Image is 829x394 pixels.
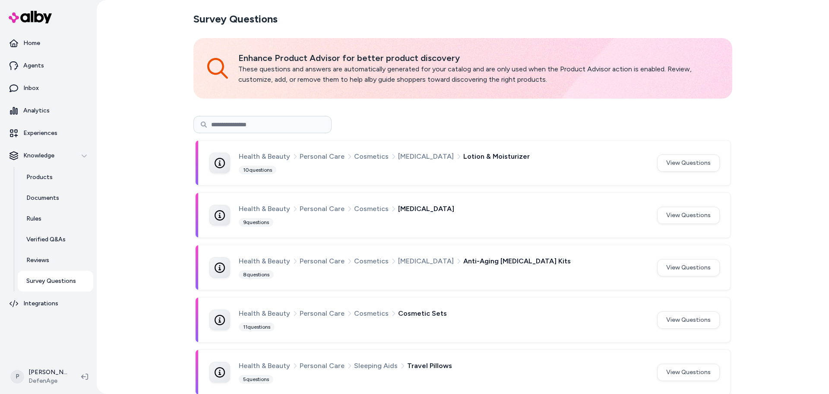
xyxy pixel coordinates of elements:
p: Enhance Product Advisor for better product discovery [238,52,718,64]
p: Documents [26,194,59,202]
a: Documents [18,188,93,208]
p: Integrations [23,299,58,308]
span: Cosmetics [354,151,389,162]
a: Experiences [3,123,93,144]
button: View Questions [657,154,720,172]
span: [MEDICAL_DATA] [398,151,454,162]
a: Reviews [18,250,93,271]
p: [PERSON_NAME] [28,368,67,377]
a: Agents [3,55,93,76]
span: Health & Beauty [239,151,290,162]
div: 10 questions [239,166,276,174]
button: View Questions [657,364,720,381]
p: These questions and answers are automatically generated for your catalog and are only used when t... [238,64,718,85]
span: P [10,370,24,384]
a: Inbox [3,78,93,99]
div: 5 questions [239,375,273,384]
span: Sleeping Aids [354,360,398,372]
p: Products [26,173,53,182]
span: Lotion & Moisturizer [463,151,530,162]
p: Home [23,39,40,48]
button: Knowledge [3,145,93,166]
p: Knowledge [23,151,54,160]
span: Personal Care [300,151,345,162]
img: alby Logo [9,11,52,23]
span: [MEDICAL_DATA] [398,256,454,267]
span: Health & Beauty [239,360,290,372]
span: DefenAge [28,377,67,385]
span: Anti-Aging [MEDICAL_DATA] Kits [463,256,571,267]
span: [MEDICAL_DATA] [398,203,454,215]
p: Survey Questions [26,277,76,285]
p: Analytics [23,106,50,115]
p: Experiences [23,129,57,138]
span: Health & Beauty [239,203,290,215]
span: Personal Care [300,256,345,267]
span: Cosmetics [354,203,389,215]
span: Cosmetics [354,256,389,267]
p: Rules [26,215,41,223]
a: Products [18,167,93,188]
p: Inbox [23,84,39,93]
a: Survey Questions [18,271,93,291]
p: Agents [23,61,44,70]
span: Cosmetics [354,308,389,319]
button: View Questions [657,259,720,276]
span: Personal Care [300,203,345,215]
a: Home [3,33,93,54]
span: Personal Care [300,308,345,319]
div: 9 questions [239,218,273,227]
a: Verified Q&As [18,229,93,250]
p: Reviews [26,256,49,265]
a: Rules [18,208,93,229]
div: 8 questions [239,270,274,279]
p: Verified Q&As [26,235,66,244]
span: Personal Care [300,360,345,372]
span: Travel Pillows [407,360,452,372]
h2: Survey Questions [193,12,278,26]
span: Health & Beauty [239,308,290,319]
button: View Questions [657,311,720,329]
span: Health & Beauty [239,256,290,267]
a: Analytics [3,100,93,121]
button: View Questions [657,207,720,224]
button: P[PERSON_NAME]DefenAge [5,363,74,391]
a: Integrations [3,293,93,314]
div: 11 questions [239,323,275,331]
span: Cosmetic Sets [398,308,447,319]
